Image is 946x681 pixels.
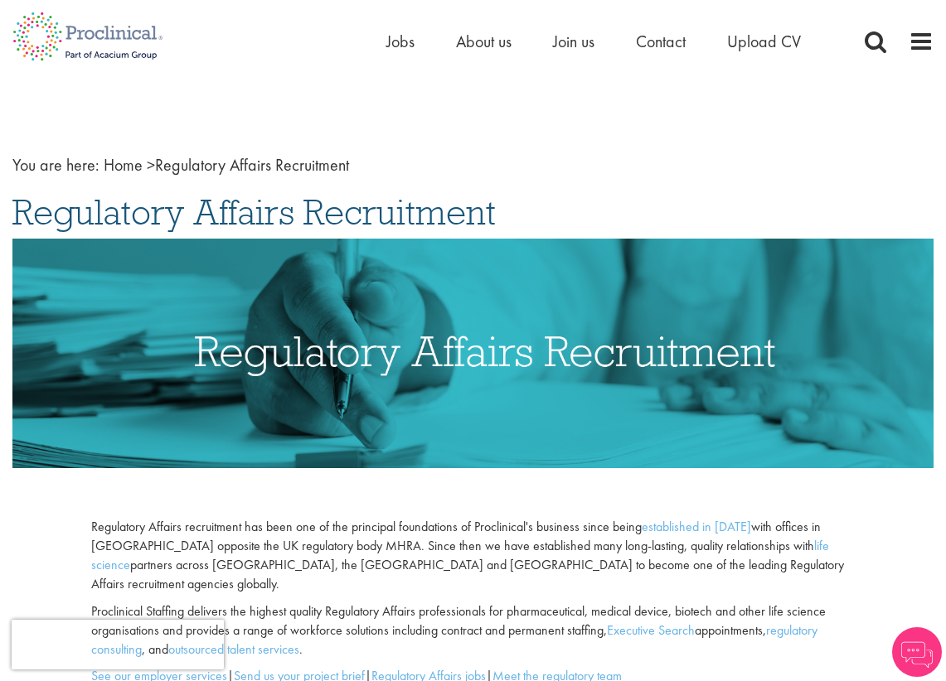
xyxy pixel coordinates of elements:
[12,239,934,469] img: Regulatory Affairs Recruitment
[91,518,855,593] p: Regulatory Affairs recruitment has been one of the principal foundations of Proclinical's busines...
[12,190,496,234] span: Regulatory Affairs Recruitment
[727,31,801,52] a: Upload CV
[147,154,155,176] span: >
[12,154,99,176] span: You are here:
[104,154,349,176] span: Regulatory Affairs Recruitment
[553,31,594,52] a: Join us
[168,640,299,658] a: outsourced talent services
[91,602,855,659] p: Proclinical Staffing delivers the highest quality Regulatory Affairs professionals for pharmaceut...
[386,31,415,52] a: Jobs
[607,621,695,639] a: Executive Search
[12,620,224,669] iframe: reCAPTCHA
[91,537,829,573] a: life science
[636,31,686,52] a: Contact
[456,31,512,52] a: About us
[104,154,143,176] a: breadcrumb link to Home
[642,518,751,535] a: established in [DATE]
[892,627,942,677] img: Chatbot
